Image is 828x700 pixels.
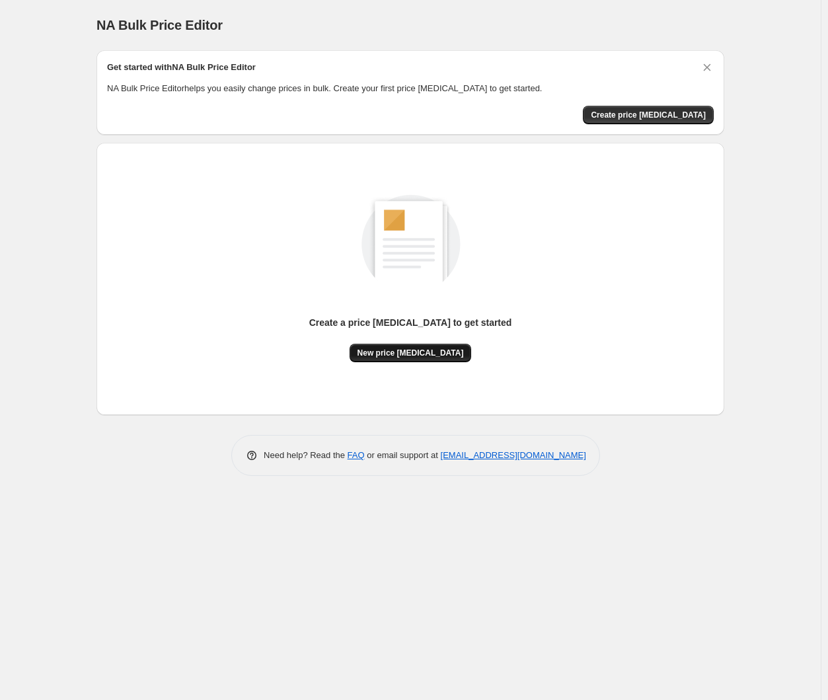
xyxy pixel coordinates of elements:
[591,110,706,120] span: Create price [MEDICAL_DATA]
[96,18,223,32] span: NA Bulk Price Editor
[583,106,714,124] button: Create price change job
[107,61,256,74] h2: Get started with NA Bulk Price Editor
[309,316,512,329] p: Create a price [MEDICAL_DATA] to get started
[350,344,472,362] button: New price [MEDICAL_DATA]
[358,348,464,358] span: New price [MEDICAL_DATA]
[365,450,441,460] span: or email support at
[700,61,714,74] button: Dismiss card
[107,82,714,95] p: NA Bulk Price Editor helps you easily change prices in bulk. Create your first price [MEDICAL_DAT...
[441,450,586,460] a: [EMAIL_ADDRESS][DOMAIN_NAME]
[264,450,348,460] span: Need help? Read the
[348,450,365,460] a: FAQ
